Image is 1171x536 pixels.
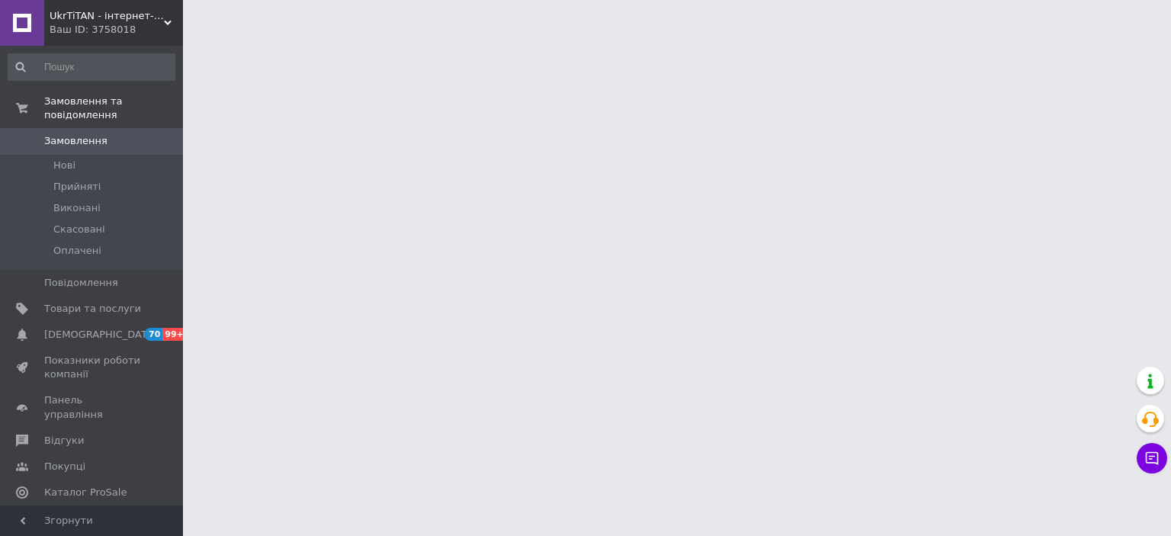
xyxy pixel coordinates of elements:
[44,134,107,148] span: Замовлення
[44,276,118,290] span: Повідомлення
[53,244,101,258] span: Оплачені
[50,23,183,37] div: Ваш ID: 3758018
[44,393,141,421] span: Панель управління
[162,328,188,341] span: 99+
[44,460,85,473] span: Покупці
[44,302,141,316] span: Товари та послуги
[44,434,84,448] span: Відгуки
[44,354,141,381] span: Показники роботи компанії
[145,328,162,341] span: 70
[8,53,175,81] input: Пошук
[53,180,101,194] span: Прийняті
[44,486,127,499] span: Каталог ProSale
[53,223,105,236] span: Скасовані
[53,159,75,172] span: Нові
[53,201,101,215] span: Виконані
[44,328,157,342] span: [DEMOGRAPHIC_DATA]
[44,95,183,122] span: Замовлення та повідомлення
[50,9,164,23] span: UkrTiTAN - інтернет-магазин електроніки та комп'ютерної техніки
[1137,443,1167,473] button: Чат з покупцем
